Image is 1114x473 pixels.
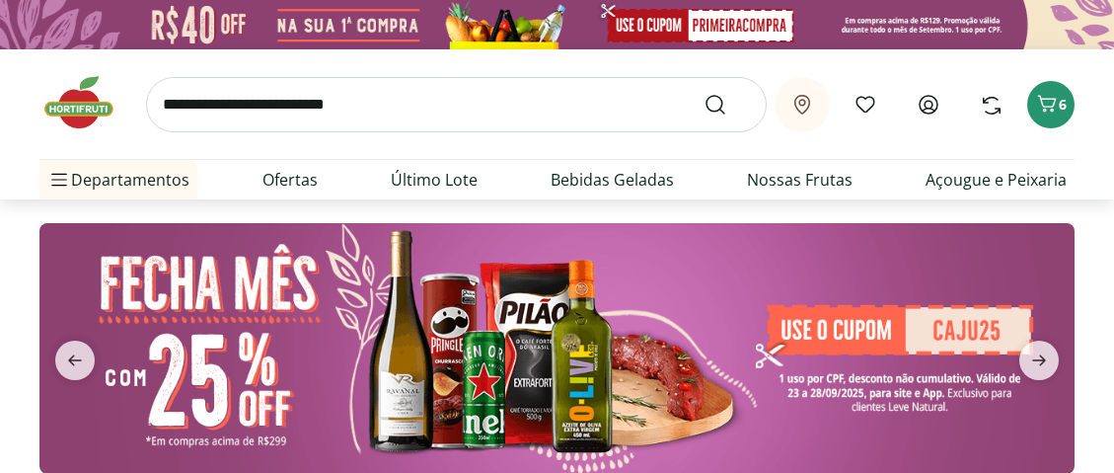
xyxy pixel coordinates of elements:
[1003,341,1075,380] button: next
[47,156,71,203] button: Menu
[47,156,189,203] span: Departamentos
[1059,95,1067,114] span: 6
[262,168,318,192] a: Ofertas
[926,168,1067,192] a: Açougue e Peixaria
[39,73,138,132] img: Hortifruti
[146,77,767,132] input: search
[391,168,478,192] a: Último Lote
[1027,81,1075,128] button: Carrinho
[39,341,111,380] button: previous
[704,93,751,117] button: Submit Search
[551,168,674,192] a: Bebidas Geladas
[747,168,853,192] a: Nossas Frutas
